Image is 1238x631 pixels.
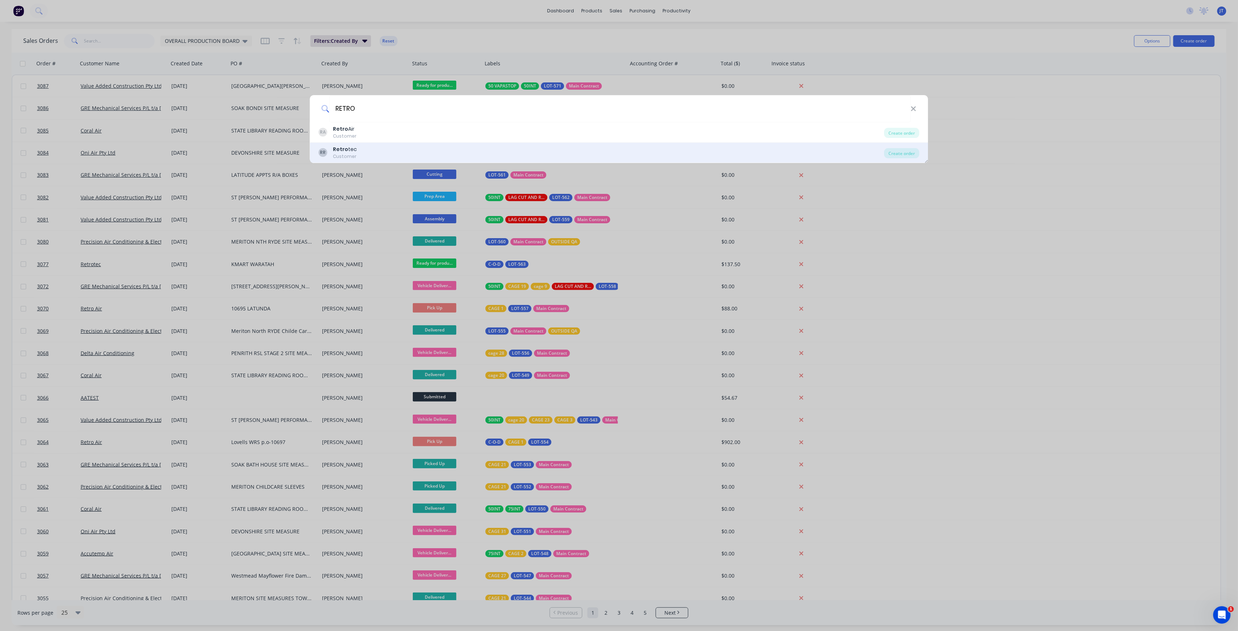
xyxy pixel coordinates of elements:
[319,128,327,137] div: RA
[884,128,920,138] div: Create order
[319,148,327,157] div: RR
[329,95,911,122] input: Enter a customer name to create a new order...
[333,133,357,139] div: Customer
[333,153,357,160] div: Customer
[333,125,349,133] b: Retro
[333,146,349,153] b: Retro
[333,125,357,133] div: Air
[884,148,920,158] div: Create order
[333,146,357,153] div: tec
[1228,606,1234,612] span: 1
[1213,606,1231,624] iframe: Intercom live chat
